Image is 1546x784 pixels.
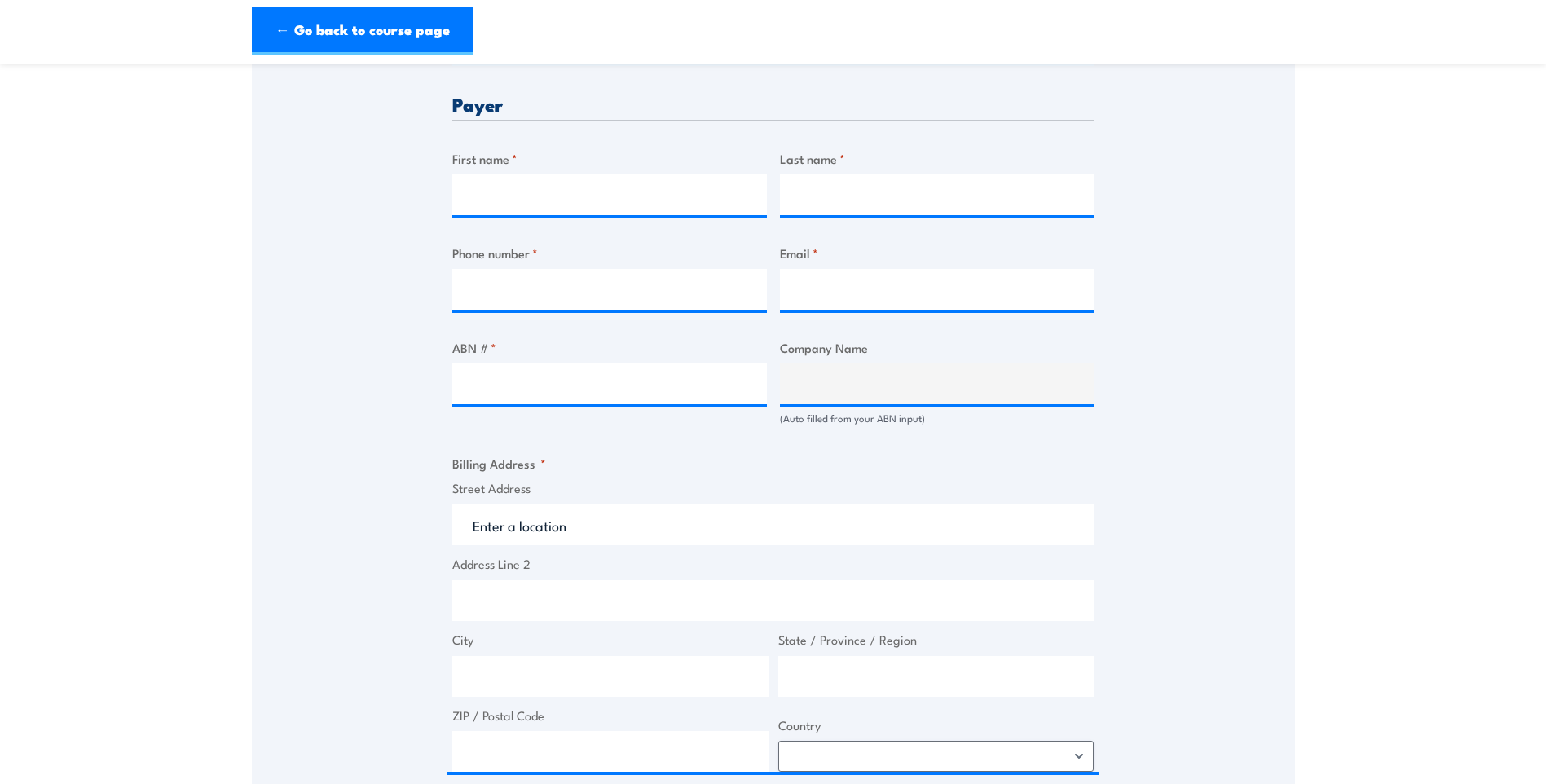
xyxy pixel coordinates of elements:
label: Last name [780,149,1095,168]
label: Email [780,244,1095,262]
label: Street Address [452,479,1094,498]
label: Company Name [780,338,1095,357]
a: ← Go back to course page [252,7,473,55]
input: Enter a location [452,504,1094,545]
label: Address Line 2 [452,555,1094,574]
div: (Auto filled from your ABN input) [780,411,1095,426]
label: ZIP / Postal Code [452,707,769,725]
label: First name [452,149,767,168]
label: Country [778,716,1095,735]
label: ABN # [452,338,767,357]
label: State / Province / Region [778,631,1095,650]
h3: Payer [452,95,1094,113]
label: City [452,631,769,650]
label: Phone number [452,244,767,262]
legend: Billing Address [452,454,546,473]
